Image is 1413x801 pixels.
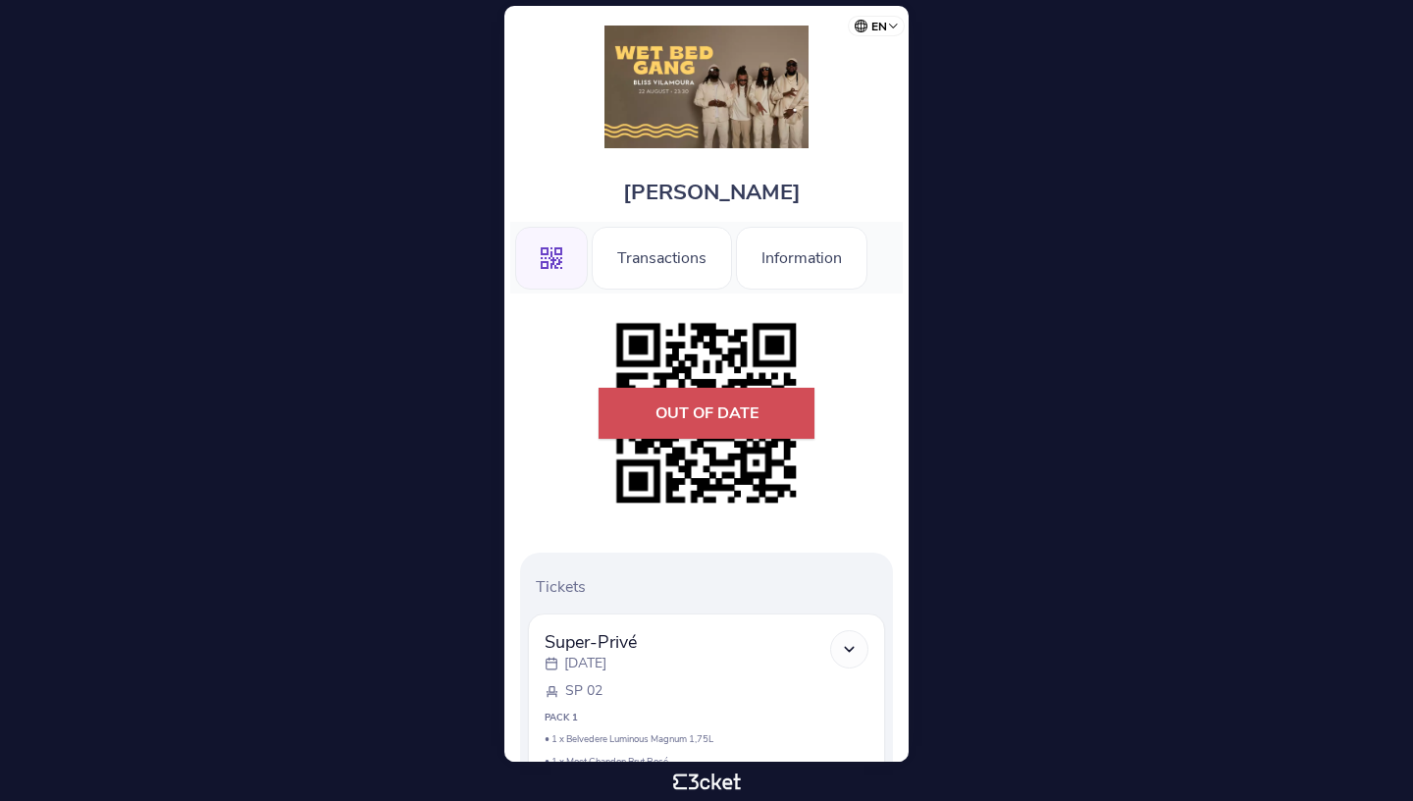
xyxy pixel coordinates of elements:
p: Out of date [599,388,814,439]
p: [DATE] [564,654,606,673]
a: Transactions [592,245,732,267]
a: Information [736,245,867,267]
p: •⁠ 1 x Moet Chandon Brut Rosé [545,755,868,768]
p: •⁠ 1 x Belvedere Luminous Magnum 1,75L [545,732,868,745]
div: Information [736,227,867,290]
span: [PERSON_NAME] [623,178,801,207]
span: SP 02 [565,681,602,701]
span: Super-Privé [545,630,637,654]
strong: PACK 1 [545,711,578,723]
img: 22 August - Wet Bed Gang [604,26,809,148]
p: Tickets [536,576,885,598]
div: Transactions [592,227,732,290]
